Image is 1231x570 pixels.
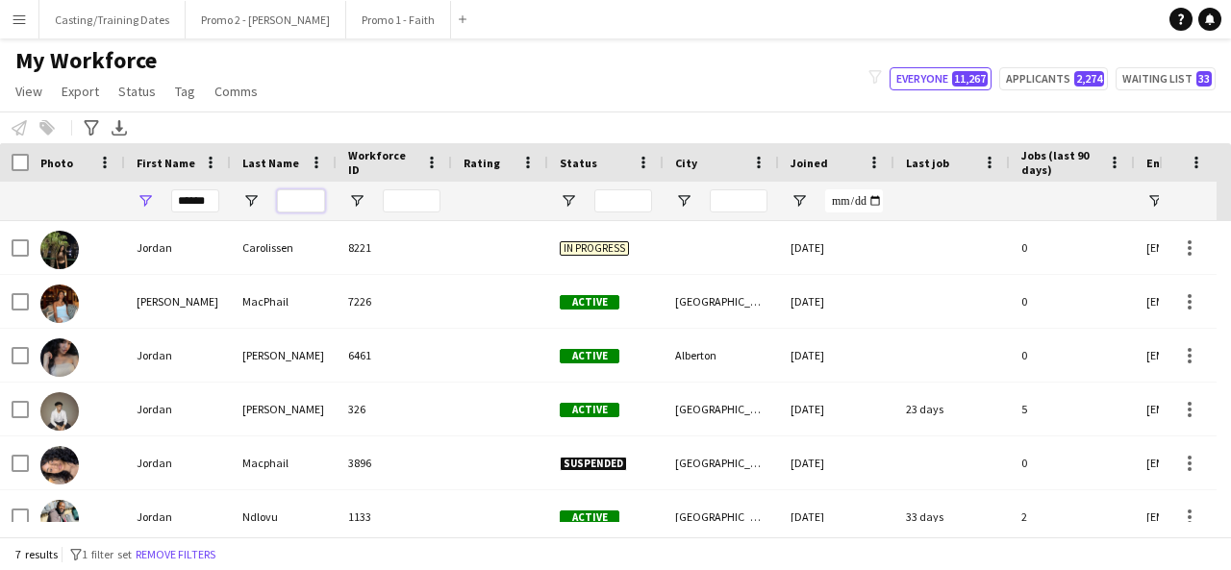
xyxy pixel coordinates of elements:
div: [PERSON_NAME] [231,383,337,435]
div: Jordan [125,383,231,435]
div: Jordan [125,436,231,489]
div: 8221 [337,221,452,274]
span: Photo [40,156,73,170]
input: Joined Filter Input [825,189,883,212]
button: Open Filter Menu [348,192,365,210]
div: MacPhail [231,275,337,328]
button: Open Filter Menu [137,192,154,210]
button: Promo 2 - [PERSON_NAME] [186,1,346,38]
div: 0 [1010,275,1135,328]
a: Export [54,79,107,104]
input: Status Filter Input [594,189,652,212]
img: Jordan Carolissen [40,231,79,269]
button: Everyone11,267 [890,67,992,90]
span: Export [62,83,99,100]
span: Rating [464,156,500,170]
div: 0 [1010,436,1135,489]
span: My Workforce [15,46,157,75]
img: Jordan Johnson [40,338,79,377]
span: 2,274 [1074,71,1104,87]
div: [DATE] [779,275,894,328]
div: 7226 [337,275,452,328]
span: Email [1146,156,1177,170]
span: Joined [791,156,828,170]
span: Active [560,295,619,310]
div: [GEOGRAPHIC_DATA] [664,275,779,328]
div: Macphail [231,436,337,489]
button: Open Filter Menu [791,192,808,210]
span: Tag [175,83,195,100]
div: 6461 [337,329,452,382]
button: Open Filter Menu [675,192,692,210]
span: Last job [906,156,949,170]
span: 11,267 [952,71,988,87]
div: [DATE] [779,221,894,274]
div: 0 [1010,329,1135,382]
img: Jordan Klink [40,392,79,431]
img: Jordan Hayley MacPhail [40,285,79,323]
span: Comms [214,83,258,100]
div: 2 [1010,490,1135,543]
span: First Name [137,156,195,170]
input: City Filter Input [710,189,767,212]
span: 1 filter set [82,547,132,561]
input: First Name Filter Input [171,189,219,212]
span: City [675,156,697,170]
span: Active [560,510,619,525]
input: Workforce ID Filter Input [383,189,440,212]
span: Active [560,349,619,363]
div: [GEOGRAPHIC_DATA] [664,490,779,543]
input: Last Name Filter Input [277,189,325,212]
app-action-btn: Advanced filters [80,116,103,139]
div: [PERSON_NAME] [231,329,337,382]
span: Last Name [242,156,299,170]
button: Promo 1 - Faith [346,1,451,38]
div: [DATE] [779,436,894,489]
div: 23 days [894,383,1010,435]
span: View [15,83,42,100]
div: [PERSON_NAME] [125,275,231,328]
span: Suspended [560,457,627,471]
div: Ndlovu [231,490,337,543]
button: Open Filter Menu [242,192,260,210]
div: [GEOGRAPHIC_DATA] [664,383,779,435]
button: Waiting list33 [1116,67,1216,90]
span: Workforce ID [348,148,417,177]
div: Alberton [664,329,779,382]
div: Jordan [125,490,231,543]
span: Status [560,156,597,170]
span: Status [118,83,156,100]
button: Applicants2,274 [999,67,1108,90]
div: Carolissen [231,221,337,274]
a: Comms [207,79,265,104]
button: Remove filters [132,544,219,565]
a: Status [111,79,163,104]
div: 326 [337,383,452,435]
a: Tag [167,79,203,104]
div: Jordan [125,221,231,274]
div: 0 [1010,221,1135,274]
span: Active [560,403,619,417]
div: 1133 [337,490,452,543]
div: 33 days [894,490,1010,543]
button: Open Filter Menu [560,192,577,210]
app-action-btn: Export XLSX [108,116,131,139]
div: [DATE] [779,329,894,382]
div: 3896 [337,436,452,489]
div: Jordan [125,329,231,382]
div: [DATE] [779,383,894,435]
div: 5 [1010,383,1135,435]
span: 33 [1196,71,1212,87]
span: In progress [560,241,629,256]
button: Casting/Training Dates [39,1,186,38]
img: Jordan Ndlovu [40,500,79,538]
img: Jordan Macphail [40,446,79,484]
span: Jobs (last 90 days) [1021,148,1100,177]
div: [DATE] [779,490,894,543]
button: Open Filter Menu [1146,192,1164,210]
div: [GEOGRAPHIC_DATA] [664,436,779,489]
a: View [8,79,50,104]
